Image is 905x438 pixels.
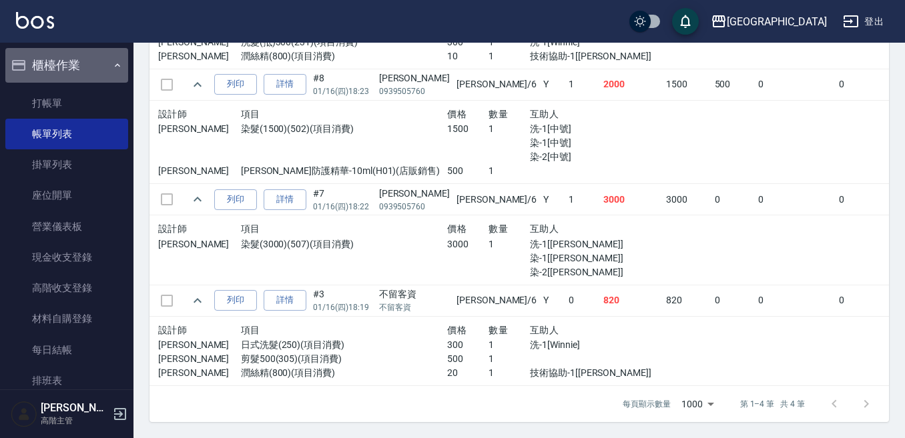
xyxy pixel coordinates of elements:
td: 3000 [600,184,663,215]
button: 櫃檯作業 [5,48,128,83]
p: [PERSON_NAME] [158,366,241,380]
td: 820 [600,285,663,316]
a: 詳情 [264,290,306,311]
p: [PERSON_NAME] [158,122,241,136]
p: [PERSON_NAME] [158,237,241,251]
span: 設計師 [158,325,187,335]
p: 3000 [447,237,489,251]
span: 互助人 [530,325,559,335]
div: [PERSON_NAME] [379,187,450,201]
a: 每日結帳 [5,335,128,365]
p: 不留客資 [379,301,450,313]
p: 0939505760 [379,85,450,97]
span: 項目 [241,109,260,119]
button: 登出 [838,9,889,34]
button: 列印 [214,189,257,210]
td: #7 [310,184,376,215]
td: 0 [711,285,756,316]
span: 項目 [241,325,260,335]
p: [PERSON_NAME] [158,49,241,63]
span: 價格 [447,109,467,119]
p: 1 [489,366,530,380]
a: 帳單列表 [5,119,128,149]
p: [PERSON_NAME] [158,338,241,352]
span: 項目 [241,223,260,234]
p: 高階主管 [41,415,109,427]
td: Y [540,285,565,316]
h5: [PERSON_NAME] [41,401,109,415]
p: 01/16 (四) 18:22 [313,201,372,213]
a: 營業儀表板 [5,211,128,242]
td: 3000 [663,184,711,215]
a: 材料自購登錄 [5,303,128,334]
p: [PERSON_NAME] [158,164,241,178]
p: 10 [447,49,489,63]
td: 0 [711,184,756,215]
td: 1500 [663,69,711,100]
td: 0 [755,184,836,215]
p: 日式洗髮(250)(項目消費) [241,338,447,352]
p: 染-1[[PERSON_NAME]] [530,251,654,265]
div: 不留客資 [379,287,450,301]
p: 1 [489,338,530,352]
p: 洗-1[中號] [530,122,654,136]
a: 詳情 [264,189,306,210]
p: [PERSON_NAME]防護精華-10ml(H01)(店販銷售) [241,164,447,178]
span: 價格 [447,325,467,335]
td: #8 [310,69,376,100]
td: 0 [755,69,836,100]
a: 掛單列表 [5,149,128,180]
span: 設計師 [158,109,187,119]
span: 互助人 [530,223,559,234]
p: 潤絲精(800)(項目消費) [241,366,447,380]
td: [PERSON_NAME] /6 [453,285,540,316]
p: 染髮(1500)(502)(項目消費) [241,122,447,136]
p: 1 [489,352,530,366]
a: 現金收支登錄 [5,242,128,273]
p: 300 [447,338,489,352]
a: 座位開單 [5,180,128,211]
p: 1500 [447,122,489,136]
button: expand row [188,189,208,209]
a: 高階收支登錄 [5,273,128,303]
p: 500 [447,164,489,178]
a: 排班表 [5,365,128,396]
button: expand row [188,75,208,95]
span: 設計師 [158,223,187,234]
p: 500 [447,352,489,366]
button: [GEOGRAPHIC_DATA] [705,8,832,35]
p: 1 [489,164,530,178]
p: 洗-1[Winnie] [530,338,654,352]
p: 20 [447,366,489,380]
div: 1000 [676,386,719,422]
p: 染-2[中號] [530,150,654,164]
td: 0 [755,285,836,316]
p: 每頁顯示數量 [623,398,671,410]
p: 0939505760 [379,201,450,213]
td: 820 [663,285,711,316]
p: 潤絲精(800)(項目消費) [241,49,447,63]
p: 1 [489,237,530,251]
a: 詳情 [264,74,306,95]
span: 價格 [447,223,467,234]
p: 染-1[中號] [530,136,654,150]
td: [PERSON_NAME] /6 [453,184,540,215]
p: 1 [489,122,530,136]
td: #3 [310,285,376,316]
p: 技術協助-1[[PERSON_NAME]] [530,49,654,63]
p: 技術協助-1[[PERSON_NAME]] [530,366,654,380]
td: 2000 [600,69,663,100]
button: 列印 [214,74,257,95]
p: 01/16 (四) 18:23 [313,85,372,97]
p: 染-2[[PERSON_NAME]] [530,265,654,279]
div: [GEOGRAPHIC_DATA] [727,13,827,30]
div: [PERSON_NAME] [379,71,450,85]
span: 數量 [489,223,508,234]
td: [PERSON_NAME] /6 [453,69,540,100]
img: Logo [16,12,54,29]
p: 第 1–4 筆 共 4 筆 [740,398,805,410]
button: 列印 [214,290,257,311]
p: 染髮(3000)(507)(項目消費) [241,237,447,251]
button: save [672,8,699,35]
p: 剪髮500(305)(項目消費) [241,352,447,366]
